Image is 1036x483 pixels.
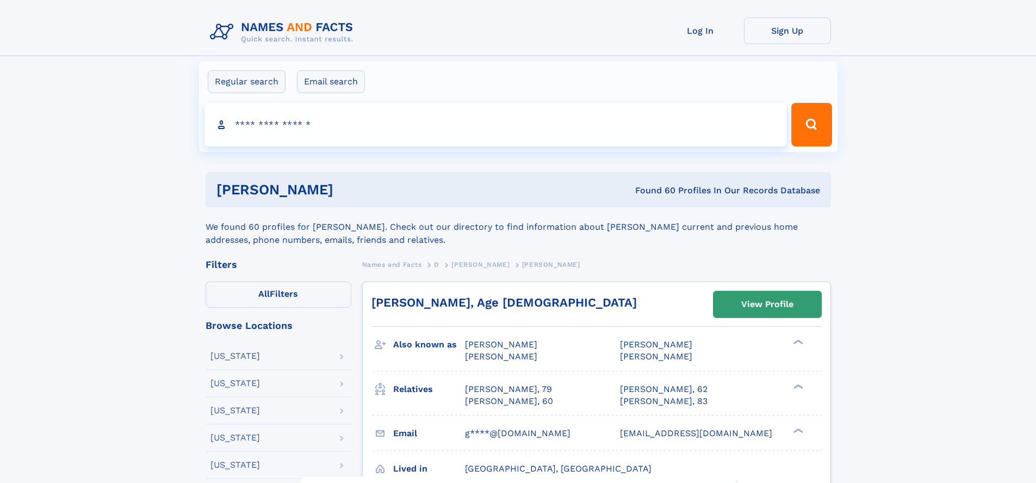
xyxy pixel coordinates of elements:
span: [EMAIL_ADDRESS][DOMAIN_NAME] [620,428,772,438]
span: [PERSON_NAME] [620,339,692,350]
div: Filters [206,260,351,270]
h1: [PERSON_NAME] [216,183,485,197]
div: ❯ [791,383,804,390]
div: [US_STATE] [210,379,260,388]
div: We found 60 profiles for [PERSON_NAME]. Check out our directory to find information about [PERSON... [206,207,831,247]
label: Filters [206,282,351,308]
div: Found 60 Profiles In Our Records Database [484,185,820,197]
span: [PERSON_NAME] [465,339,537,350]
span: D [434,261,439,268]
span: [GEOGRAPHIC_DATA], [GEOGRAPHIC_DATA] [465,463,652,474]
span: All [258,289,270,299]
span: [PERSON_NAME] [620,351,692,362]
div: [US_STATE] [210,352,260,360]
h3: Lived in [393,460,465,478]
div: [US_STATE] [210,433,260,442]
a: [PERSON_NAME], 79 [465,383,552,395]
div: [US_STATE] [210,406,260,415]
h3: Email [393,424,465,443]
button: Search Button [791,103,832,146]
input: search input [204,103,787,146]
div: [US_STATE] [210,461,260,469]
img: Logo Names and Facts [206,17,362,47]
div: ❯ [791,339,804,346]
span: [PERSON_NAME] [451,261,510,268]
label: Regular search [208,70,286,93]
a: Log In [657,17,744,44]
div: Browse Locations [206,321,351,331]
h3: Also known as [393,335,465,354]
div: ❯ [791,427,804,434]
span: [PERSON_NAME] [522,261,580,268]
a: [PERSON_NAME], Age [DEMOGRAPHIC_DATA] [371,296,637,309]
h3: Relatives [393,380,465,399]
a: [PERSON_NAME], 83 [620,395,708,407]
a: [PERSON_NAME], 60 [465,395,553,407]
a: Names and Facts [362,258,422,271]
a: Sign Up [744,17,831,44]
span: [PERSON_NAME] [465,351,537,362]
label: Email search [297,70,365,93]
a: View Profile [714,291,821,317]
a: [PERSON_NAME] [451,258,510,271]
a: D [434,258,439,271]
a: [PERSON_NAME], 62 [620,383,708,395]
div: View Profile [741,292,793,317]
